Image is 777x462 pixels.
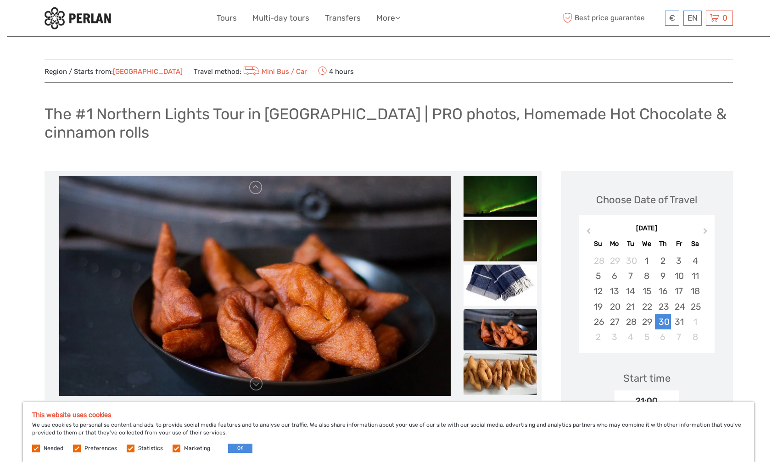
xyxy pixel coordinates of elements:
div: Choose Sunday, October 19th, 2025 [590,299,606,314]
span: Region / Starts from: [45,67,183,77]
div: Choose Saturday, October 18th, 2025 [687,284,703,299]
div: 21:00 [615,390,679,412]
img: 1fe55951ba3b4e38a76285184210b849_slider_thumbnail.jpeg [464,309,537,350]
img: 1fe55951ba3b4e38a76285184210b849_main_slider.jpeg [59,176,451,396]
div: Choose Tuesday, October 28th, 2025 [622,314,638,329]
span: Travel method: [194,65,307,78]
div: Fr [671,238,687,250]
div: Tu [622,238,638,250]
div: Choose Friday, October 17th, 2025 [671,284,687,299]
div: Su [590,238,606,250]
div: Choose Saturday, October 25th, 2025 [687,299,703,314]
div: Choose Thursday, October 2nd, 2025 [655,253,671,268]
div: Choose Saturday, November 8th, 2025 [687,329,703,345]
div: Choose Thursday, October 9th, 2025 [655,268,671,284]
img: 58615b8703004d96b88c751e04c46b4b_slider_thumbnail.jpeg [464,220,537,261]
button: OK [228,444,252,453]
div: Choose Friday, October 24th, 2025 [671,299,687,314]
p: We're away right now. Please check back later! [13,16,104,23]
div: Choose Friday, November 7th, 2025 [671,329,687,345]
div: Choose Saturday, October 11th, 2025 [687,268,703,284]
div: Choose Monday, November 3rd, 2025 [606,329,622,345]
div: Choose Monday, October 13th, 2025 [606,284,622,299]
div: Choose Monday, October 6th, 2025 [606,268,622,284]
div: Choose Wednesday, October 29th, 2025 [638,314,654,329]
div: [DATE] [579,224,715,234]
div: Choose Date of Travel [596,193,697,207]
a: [GEOGRAPHIC_DATA] [113,67,183,76]
div: Mo [606,238,622,250]
div: Choose Tuesday, October 21st, 2025 [622,299,638,314]
img: e3526112160c4c60b37ccb7efd986866_slider_thumbnail.jpeg [464,264,537,306]
div: Start time [623,371,671,385]
div: Choose Monday, September 29th, 2025 [606,253,622,268]
div: Choose Thursday, October 30th, 2025 [655,314,671,329]
div: Choose Friday, October 3rd, 2025 [671,253,687,268]
h1: The #1 Northern Lights Tour in [GEOGRAPHIC_DATA] | PRO photos, Homemade Hot Chocolate & cinnamon ... [45,105,733,142]
div: Choose Sunday, October 26th, 2025 [590,314,606,329]
img: ae1e19401a4b47978c0d72b60a3a5c76_slider_thumbnail.jpeg [464,353,537,395]
div: Choose Friday, October 31st, 2025 [671,314,687,329]
a: Multi-day tours [252,11,309,25]
button: Previous Month [580,226,595,241]
label: Needed [44,445,63,452]
a: Tours [217,11,237,25]
label: Marketing [184,445,210,452]
div: Choose Thursday, October 16th, 2025 [655,284,671,299]
div: Choose Wednesday, October 22nd, 2025 [638,299,654,314]
div: Choose Wednesday, November 5th, 2025 [638,329,654,345]
a: More [376,11,400,25]
div: Choose Saturday, November 1st, 2025 [687,314,703,329]
div: Choose Sunday, October 5th, 2025 [590,268,606,284]
label: Preferences [84,445,117,452]
button: Open LiveChat chat widget [106,14,117,25]
span: Best price guarantee [561,11,663,26]
div: month 2025-10 [582,253,711,345]
div: Choose Thursday, October 23rd, 2025 [655,299,671,314]
div: Choose Tuesday, November 4th, 2025 [622,329,638,345]
div: Sa [687,238,703,250]
div: Choose Wednesday, October 1st, 2025 [638,253,654,268]
span: 0 [721,13,729,22]
div: Choose Friday, October 10th, 2025 [671,268,687,284]
button: Next Month [699,226,714,241]
span: € [669,13,675,22]
div: Choose Saturday, October 4th, 2025 [687,253,703,268]
div: Choose Wednesday, October 8th, 2025 [638,268,654,284]
div: Choose Tuesday, September 30th, 2025 [622,253,638,268]
div: Choose Sunday, September 28th, 2025 [590,253,606,268]
div: Choose Sunday, October 12th, 2025 [590,284,606,299]
label: Statistics [138,445,163,452]
div: Choose Thursday, November 6th, 2025 [655,329,671,345]
img: 2bc3060e496d46f6a8f739fd707f0c6d_slider_thumbnail.jpeg [464,175,537,217]
div: Choose Tuesday, October 14th, 2025 [622,284,638,299]
span: 4 hours [318,65,354,78]
div: EN [683,11,702,26]
div: Choose Wednesday, October 15th, 2025 [638,284,654,299]
div: Choose Monday, October 27th, 2025 [606,314,622,329]
div: We use cookies to personalise content and ads, to provide social media features and to analyse ou... [23,402,754,462]
img: 288-6a22670a-0f57-43d8-a107-52fbc9b92f2c_logo_small.jpg [45,7,111,29]
div: Choose Monday, October 20th, 2025 [606,299,622,314]
div: Choose Sunday, November 2nd, 2025 [590,329,606,345]
div: Choose Tuesday, October 7th, 2025 [622,268,638,284]
a: Mini Bus / Car [241,67,307,76]
a: Transfers [325,11,361,25]
div: Th [655,238,671,250]
div: We [638,238,654,250]
h5: This website uses cookies [32,411,745,419]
